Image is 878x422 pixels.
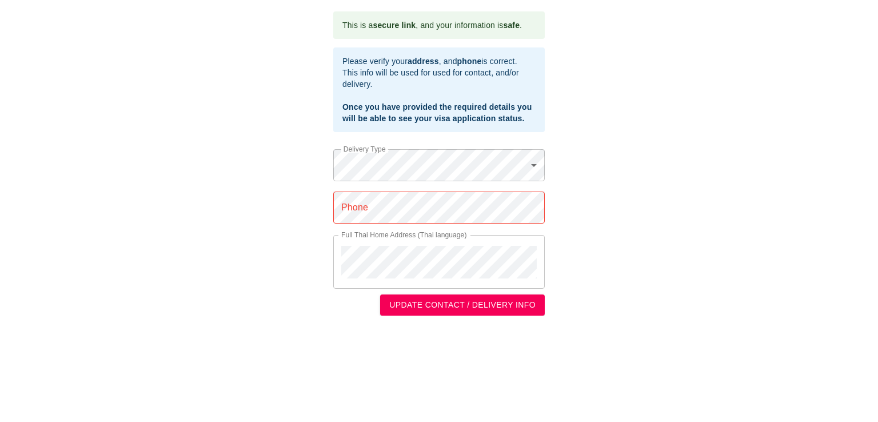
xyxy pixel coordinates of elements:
div: Please verify your , and is correct. [342,55,536,67]
div: This info will be used for used for contact, and/or delivery. [342,67,536,90]
span: UPDATE CONTACT / DELIVERY INFO [389,298,536,312]
div: Once you have provided the required details you will be able to see your visa application status. [342,101,536,124]
button: UPDATE CONTACT / DELIVERY INFO [380,294,545,316]
b: secure link [373,21,416,30]
b: safe [503,21,520,30]
b: address [408,57,439,66]
b: phone [457,57,482,66]
div: This is a , and your information is . [342,15,522,35]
